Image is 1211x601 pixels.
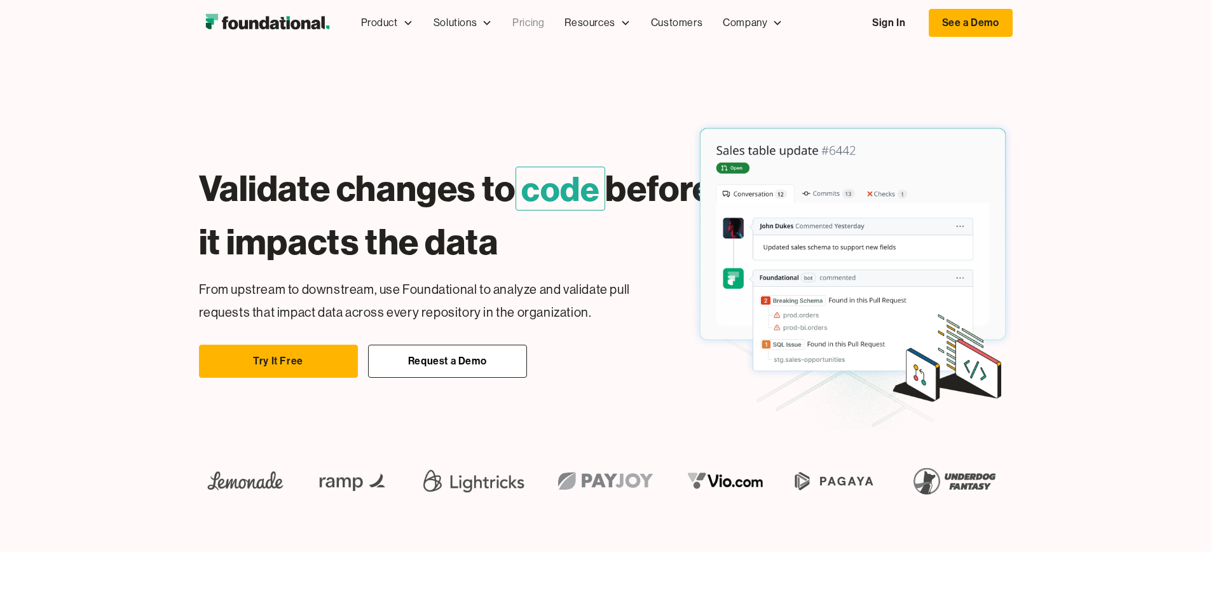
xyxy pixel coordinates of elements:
h1: Validate changes to before it impacts the data [199,162,717,268]
iframe: Chat Widget [982,453,1211,601]
a: Request a Demo [368,345,527,378]
div: Resources [554,2,640,44]
a: See a Demo [929,9,1013,37]
a: Sign In [859,10,918,36]
div: Company [723,15,767,31]
img: Payjoy logo [547,460,664,501]
p: From upstream to downstream, use Foundational to analyze and validate pull requests that impact d... [199,279,673,324]
img: Lemonade Logo [199,460,292,501]
a: Customers [641,2,713,44]
img: vio logo [679,460,772,501]
a: home [199,10,336,36]
div: Solutions [423,2,502,44]
img: Pagaya Logo [788,460,881,501]
img: Ramp Logo [310,460,397,501]
a: Pricing [502,2,554,44]
div: Company [713,2,793,44]
img: Underdog Fantasy Logo [903,460,1005,501]
img: Lightricks Logo [418,460,529,501]
div: Solutions [434,15,477,31]
a: Try It Free [199,345,358,378]
div: Product [361,15,398,31]
div: Resources [564,15,615,31]
img: Foundational Logo [199,10,336,36]
div: Product [351,2,423,44]
span: code [516,167,605,211]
